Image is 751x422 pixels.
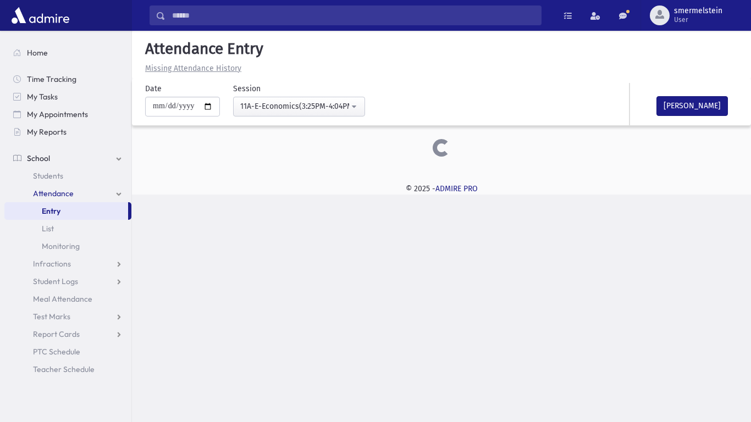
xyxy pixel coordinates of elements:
[165,5,541,25] input: Search
[4,360,131,378] a: Teacher Schedule
[4,44,131,62] a: Home
[4,343,131,360] a: PTC Schedule
[4,237,131,255] a: Monitoring
[145,83,162,95] label: Date
[42,241,80,251] span: Monitoring
[27,109,88,119] span: My Appointments
[42,206,60,216] span: Entry
[27,74,76,84] span: Time Tracking
[4,88,131,105] a: My Tasks
[4,255,131,273] a: Infractions
[42,224,54,234] span: List
[4,273,131,290] a: Student Logs
[4,290,131,308] a: Meal Attendance
[656,96,728,116] button: [PERSON_NAME]
[27,153,50,163] span: School
[674,7,722,15] span: smermelstein
[9,4,72,26] img: AdmirePro
[33,294,92,304] span: Meal Attendance
[33,188,74,198] span: Attendance
[4,185,131,202] a: Attendance
[4,325,131,343] a: Report Cards
[435,184,478,193] a: ADMIRE PRO
[33,171,63,181] span: Students
[33,276,78,286] span: Student Logs
[674,15,722,24] span: User
[4,149,131,167] a: School
[27,92,58,102] span: My Tasks
[4,70,131,88] a: Time Tracking
[33,347,80,357] span: PTC Schedule
[33,259,71,269] span: Infractions
[27,127,67,137] span: My Reports
[4,105,131,123] a: My Appointments
[4,220,131,237] a: List
[240,101,349,112] div: 11A-E-Economics(3:25PM-4:04PM)
[145,64,241,73] u: Missing Attendance History
[4,123,131,141] a: My Reports
[33,329,80,339] span: Report Cards
[4,167,131,185] a: Students
[4,308,131,325] a: Test Marks
[150,183,733,195] div: © 2025 -
[33,312,70,321] span: Test Marks
[33,364,95,374] span: Teacher Schedule
[4,202,128,220] a: Entry
[233,97,365,116] button: 11A-E-Economics(3:25PM-4:04PM)
[141,64,241,73] a: Missing Attendance History
[141,40,742,58] h5: Attendance Entry
[27,48,48,58] span: Home
[233,83,261,95] label: Session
